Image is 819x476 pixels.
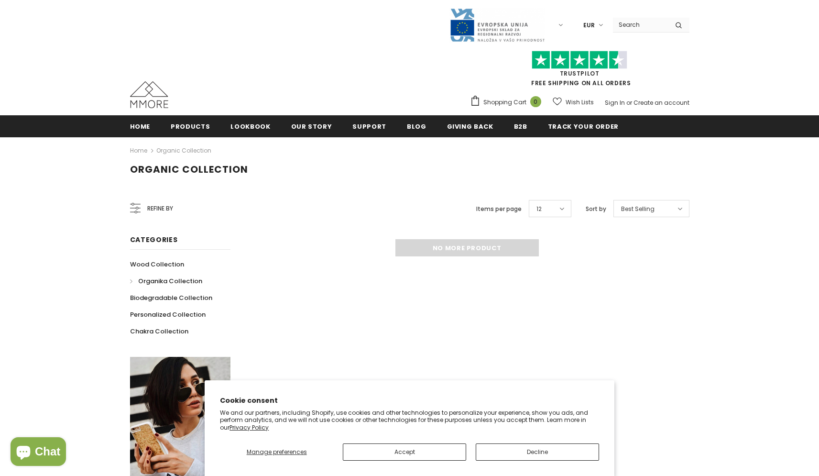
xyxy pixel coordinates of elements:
[156,146,211,155] a: Organic Collection
[229,423,269,432] a: Privacy Policy
[352,115,386,137] a: support
[291,115,332,137] a: Our Story
[220,396,599,406] h2: Cookie consent
[130,323,188,340] a: Chakra Collection
[548,122,619,131] span: Track your order
[130,145,147,156] a: Home
[352,122,386,131] span: support
[220,409,599,432] p: We and our partners, including Shopify, use cookies and other technologies to personalize your ex...
[130,163,248,176] span: Organic Collection
[566,98,594,107] span: Wish Lists
[407,122,426,131] span: Blog
[130,293,212,302] span: Biodegradable Collection
[130,310,206,319] span: Personalized Collection
[470,55,689,87] span: FREE SHIPPING ON ALL ORDERS
[130,273,202,289] a: Organika Collection
[130,260,184,269] span: Wood Collection
[230,122,270,131] span: Lookbook
[514,122,527,131] span: B2B
[130,235,178,244] span: Categories
[138,277,202,286] span: Organika Collection
[8,437,69,468] inbox-online-store-chat: Shopify online store chat
[530,96,541,107] span: 0
[560,69,600,77] a: Trustpilot
[476,443,599,461] button: Decline
[605,99,625,107] a: Sign In
[613,18,668,32] input: Search Site
[449,21,545,29] a: Javni Razpis
[583,21,595,30] span: EUR
[130,81,168,108] img: MMORE Cases
[171,115,210,137] a: Products
[220,443,333,461] button: Manage preferences
[130,327,188,336] span: Chakra Collection
[130,256,184,273] a: Wood Collection
[447,122,493,131] span: Giving back
[447,115,493,137] a: Giving back
[130,306,206,323] a: Personalized Collection
[171,122,210,131] span: Products
[407,115,426,137] a: Blog
[536,204,542,214] span: 12
[633,99,689,107] a: Create an account
[476,204,522,214] label: Items per page
[130,115,151,137] a: Home
[130,122,151,131] span: Home
[343,443,466,461] button: Accept
[130,289,212,306] a: Biodegradable Collection
[532,51,627,69] img: Trust Pilot Stars
[449,8,545,43] img: Javni Razpis
[621,204,655,214] span: Best Selling
[470,95,546,110] a: Shopping Cart 0
[548,115,619,137] a: Track your order
[586,204,606,214] label: Sort by
[230,115,270,137] a: Lookbook
[147,203,173,214] span: Refine by
[626,99,632,107] span: or
[514,115,527,137] a: B2B
[553,94,594,111] a: Wish Lists
[291,122,332,131] span: Our Story
[483,98,526,107] span: Shopping Cart
[247,448,307,456] span: Manage preferences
